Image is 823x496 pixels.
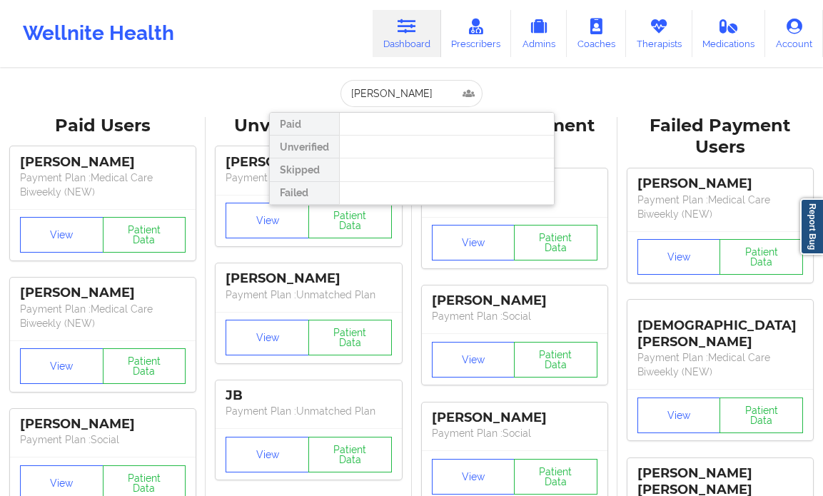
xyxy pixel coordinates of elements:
div: [PERSON_NAME] [20,285,186,301]
button: View [226,437,309,472]
button: Patient Data [720,239,803,275]
button: Patient Data [308,203,392,238]
div: [PERSON_NAME] [20,154,186,171]
div: [PERSON_NAME] [432,293,597,309]
p: Payment Plan : Unmatched Plan [226,404,391,418]
button: Patient Data [514,225,597,260]
button: View [432,225,515,260]
div: [PERSON_NAME] [432,410,597,426]
a: Medications [692,10,766,57]
div: [PERSON_NAME] [226,154,391,171]
a: Report Bug [800,198,823,255]
button: Patient Data [514,459,597,495]
div: [PERSON_NAME] [20,416,186,432]
p: Payment Plan : Unmatched Plan [226,171,391,185]
button: Patient Data [103,217,186,253]
button: Patient Data [103,348,186,384]
button: Patient Data [514,342,597,378]
button: Patient Data [308,437,392,472]
p: Payment Plan : Social [432,426,597,440]
button: View [226,320,309,355]
p: Payment Plan : Medical Care Biweekly (NEW) [20,302,186,330]
a: Prescribers [441,10,512,57]
div: Paid [270,113,339,136]
a: Therapists [626,10,692,57]
a: Dashboard [373,10,441,57]
div: Failed [270,182,339,205]
p: Payment Plan : Social [20,432,186,447]
button: View [432,459,515,495]
p: Payment Plan : Medical Care Biweekly (NEW) [637,350,803,379]
div: Skipped [270,158,339,181]
p: Payment Plan : Unmatched Plan [226,288,391,302]
div: Unverified [270,136,339,158]
a: Admins [511,10,567,57]
div: JB [226,388,391,404]
a: Account [765,10,823,57]
button: Patient Data [720,398,803,433]
button: View [20,217,103,253]
p: Payment Plan : Medical Care Biweekly (NEW) [637,193,803,221]
button: View [432,342,515,378]
button: View [637,398,721,433]
div: [PERSON_NAME] [226,270,391,287]
p: Payment Plan : Social [432,309,597,323]
p: Payment Plan : Medical Care Biweekly (NEW) [20,171,186,199]
div: [DEMOGRAPHIC_DATA][PERSON_NAME] [637,307,803,350]
div: Paid Users [10,115,196,137]
a: Coaches [567,10,626,57]
button: Patient Data [308,320,392,355]
button: View [20,348,103,384]
button: View [637,239,721,275]
button: View [226,203,309,238]
div: Failed Payment Users [627,115,813,159]
div: Unverified Users [216,115,401,137]
div: [PERSON_NAME] [637,176,803,192]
